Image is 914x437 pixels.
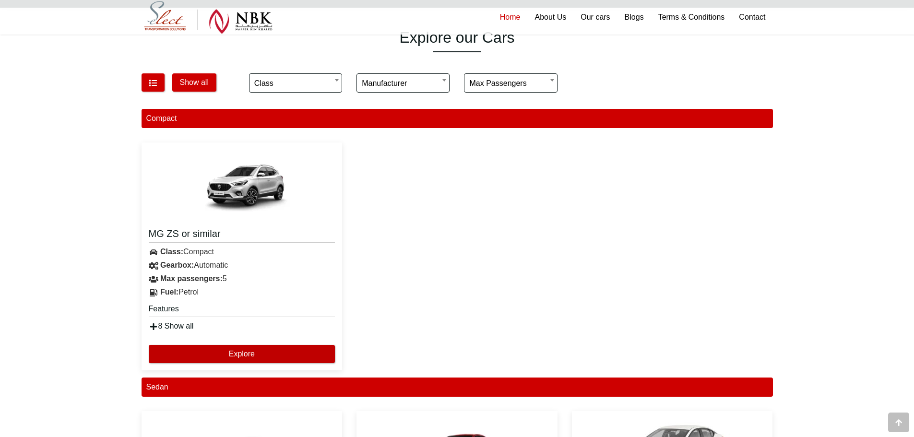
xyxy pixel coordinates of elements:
[142,272,343,285] div: 5
[149,304,335,317] h5: Features
[142,109,773,128] div: Compact
[142,245,343,259] div: Compact
[142,259,343,272] div: Automatic
[149,322,194,330] a: 8 Show all
[144,1,273,34] img: Select Rent a Car
[356,73,450,93] span: Manufacturer
[160,274,223,283] strong: Max passengers:
[160,261,194,269] strong: Gearbox:
[160,288,178,296] strong: Fuel:
[142,378,773,397] div: Sedan
[249,73,342,93] span: Class
[888,413,909,432] div: Go to top
[149,345,335,363] button: Explore
[362,74,444,93] span: Manufacturer
[160,248,183,256] strong: Class:
[464,73,557,93] span: Max passengers
[149,227,335,243] a: MG ZS or similar
[184,150,299,222] img: MG ZS or similar
[469,74,552,93] span: Max passengers
[172,73,216,92] button: Show all
[142,285,343,299] div: Petrol
[142,28,773,47] h1: Explore our Cars
[254,74,337,93] span: Class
